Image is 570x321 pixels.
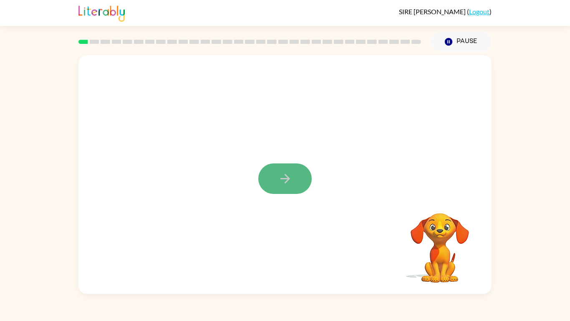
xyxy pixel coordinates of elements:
video: Your browser must support playing .mp4 files to use Literably. Please try using another browser. [398,200,482,284]
img: Literably [78,3,125,22]
div: ( ) [399,8,492,15]
button: Pause [431,32,492,51]
span: SIRE [PERSON_NAME] [399,8,467,15]
a: Logout [469,8,489,15]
